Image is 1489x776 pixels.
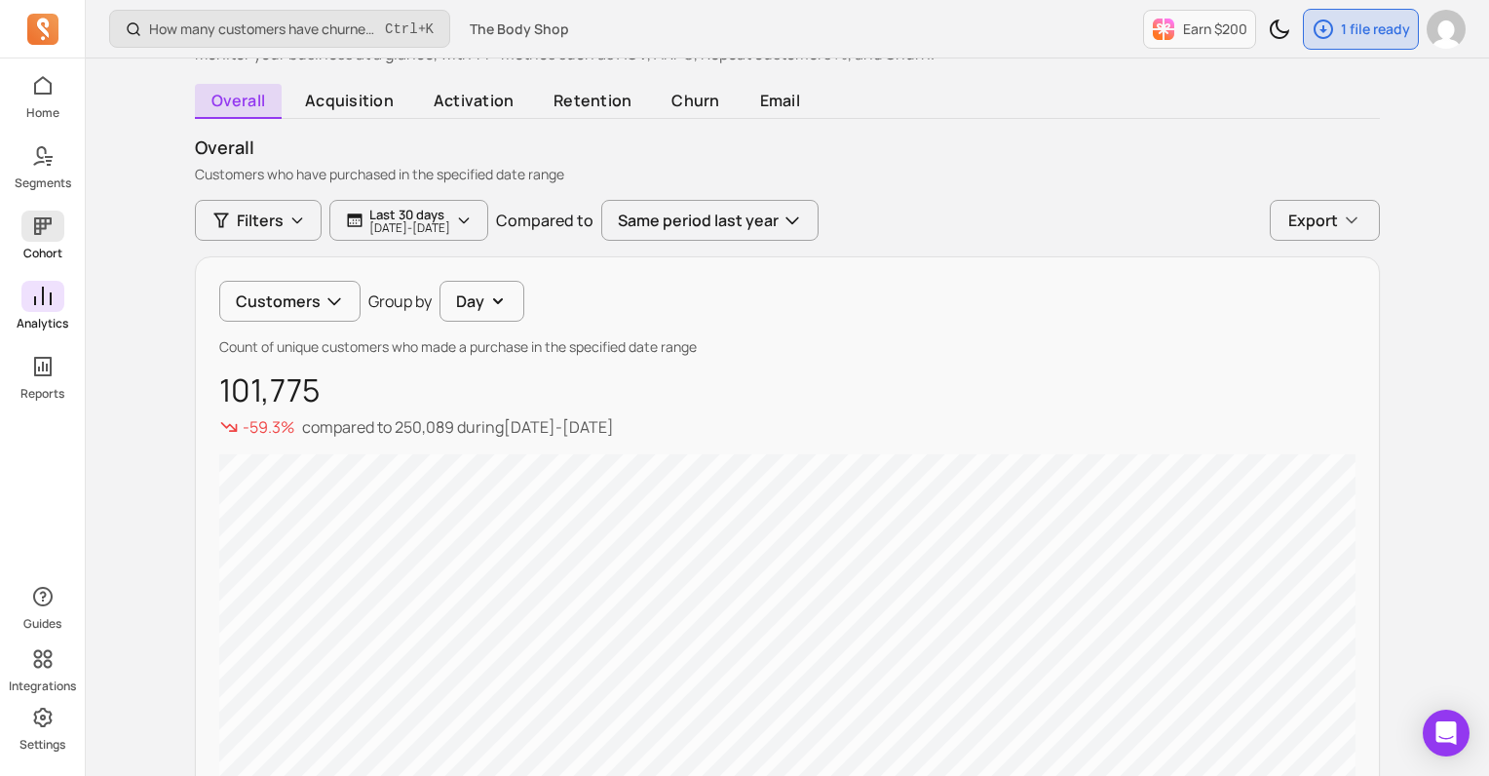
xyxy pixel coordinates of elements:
button: How many customers have churned?Ctrl+K [109,10,450,48]
button: Guides [21,577,64,636]
button: Last 30 days[DATE]-[DATE] [329,200,488,241]
img: avatar [1427,10,1466,49]
p: Settings [19,737,65,753]
p: Last 30 days [369,207,450,222]
span: churn [656,84,736,117]
button: Customers [219,281,361,322]
p: 1 file ready [1341,19,1410,39]
button: Export [1270,200,1380,241]
span: overall [195,84,282,119]
p: [DATE] - [DATE] [369,222,450,234]
p: Cohort [23,246,62,261]
p: Guides [23,616,61,632]
button: Day [439,281,524,322]
p: Integrations [9,679,76,694]
kbd: Ctrl [385,19,418,39]
p: -59.3% [243,415,294,439]
span: acquisition [289,84,410,117]
span: 250,089 [395,416,454,438]
p: How many customers have churned? [149,19,377,39]
button: 1 file ready [1303,9,1419,50]
button: Earn $200 [1143,10,1256,49]
p: Compared to [496,209,593,232]
kbd: K [426,21,434,37]
button: Toggle dark mode [1260,10,1299,49]
span: Export [1288,209,1338,232]
p: Count of unique customers who made a purchase in the specified date range [219,337,1355,357]
p: Earn $200 [1183,19,1247,39]
span: retention [538,84,648,117]
span: + [385,19,434,39]
p: Customers who have purchased in the specified date range [195,165,1380,184]
button: The Body Shop [458,12,581,47]
p: Analytics [17,316,68,331]
p: compared to during [DATE] - [DATE] [302,415,614,439]
p: overall [195,135,1380,161]
span: The Body Shop [470,19,569,39]
p: Segments [15,175,71,191]
span: email [744,84,816,117]
span: Filters [237,209,284,232]
span: activation [417,84,529,117]
button: Filters [195,200,322,241]
p: Group by [368,290,432,313]
p: 101,775 [219,372,1355,407]
p: Reports [20,386,64,402]
button: Same period last year [601,200,819,241]
div: Open Intercom Messenger [1423,710,1470,757]
p: Home [26,105,59,121]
